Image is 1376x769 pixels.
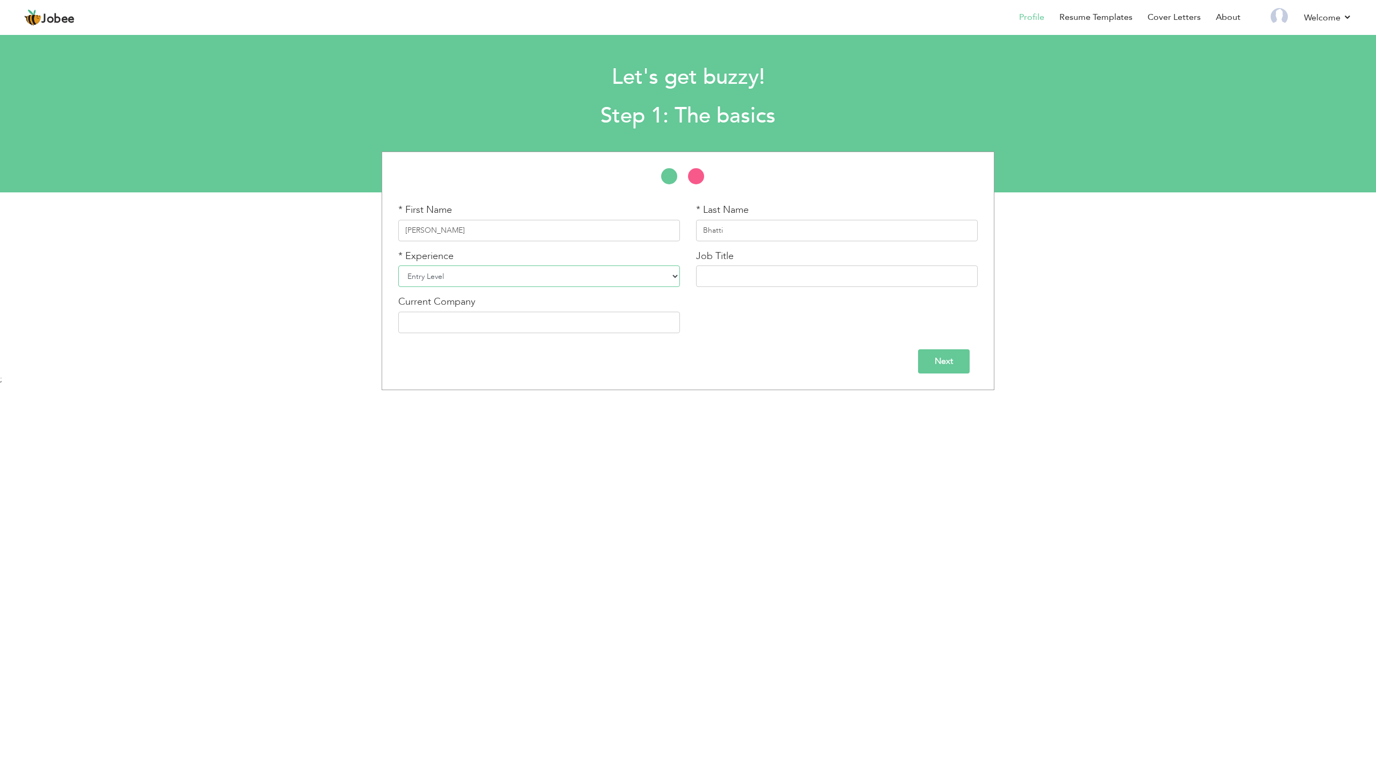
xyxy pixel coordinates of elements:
label: Current Company [398,295,475,309]
input: Next [918,349,970,373]
label: * First Name [398,203,452,217]
label: * Last Name [696,203,749,217]
a: Resume Templates [1059,11,1133,24]
a: About [1216,11,1241,24]
h2: Step 1: The basics [180,102,1196,130]
img: jobee.io [24,9,41,26]
img: Profile Img [1271,8,1288,25]
a: Cover Letters [1148,11,1201,24]
label: * Experience [398,249,454,263]
label: Job Title [696,249,734,263]
a: Profile [1019,11,1044,24]
span: Jobee [41,13,75,25]
a: Welcome [1304,11,1352,24]
h1: Let's get buzzy! [180,63,1196,91]
a: Jobee [24,9,75,26]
